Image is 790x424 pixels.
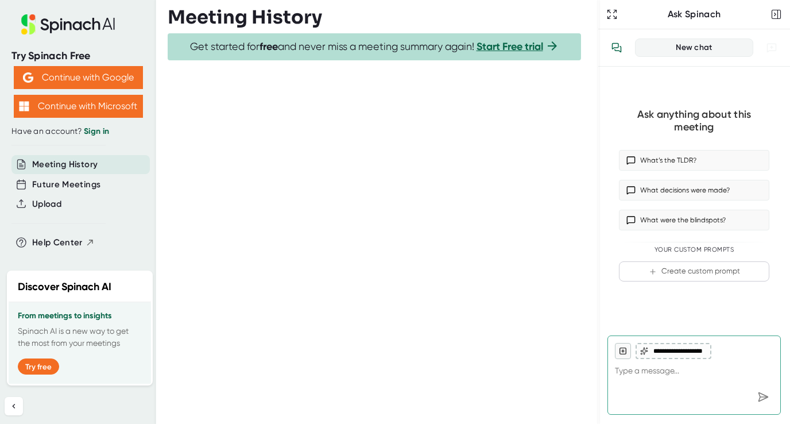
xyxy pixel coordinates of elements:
[18,311,142,321] h3: From meetings to insights
[260,40,278,53] b: free
[18,325,142,349] p: Spinach AI is a new way to get the most from your meetings
[5,397,23,415] button: Collapse sidebar
[619,261,769,282] button: Create custom prompt
[32,178,100,191] button: Future Meetings
[18,279,111,295] h2: Discover Spinach AI
[620,9,768,20] div: Ask Spinach
[11,49,145,63] div: Try Spinach Free
[14,66,143,89] button: Continue with Google
[753,387,773,407] div: Send message
[18,359,59,375] button: Try free
[23,72,33,83] img: Aehbyd4JwY73AAAAAElFTkSuQmCC
[477,40,543,53] a: Start Free trial
[604,6,620,22] button: Expand to Ask Spinach page
[32,236,83,249] span: Help Center
[32,198,61,211] button: Upload
[168,6,322,28] h3: Meeting History
[11,126,145,137] div: Have an account?
[190,40,559,53] span: Get started for and never miss a meeting summary again!
[642,43,746,53] div: New chat
[605,36,628,59] button: View conversation history
[768,6,784,22] button: Close conversation sidebar
[32,158,98,171] button: Meeting History
[619,180,769,201] button: What decisions were made?
[84,126,109,136] a: Sign in
[619,246,769,254] div: Your Custom Prompts
[619,108,769,134] div: Ask anything about this meeting
[619,210,769,230] button: What were the blindspots?
[32,236,95,249] button: Help Center
[14,95,143,118] button: Continue with Microsoft
[619,150,769,171] button: What’s the TLDR?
